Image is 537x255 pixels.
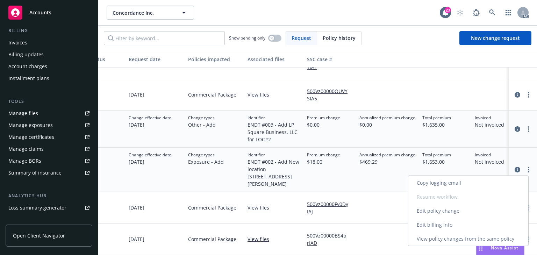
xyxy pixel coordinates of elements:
[188,204,236,211] span: Commercial Package
[248,121,301,143] span: ENDT #003 - Add LP Square Business, LLC for LOC#2
[6,120,92,131] a: Manage exposures
[359,158,415,165] span: $469.29
[6,108,92,119] a: Manage files
[6,202,92,213] a: Loss summary generator
[129,91,144,98] span: [DATE]
[129,115,171,121] span: Change effective date
[104,31,225,45] input: Filter by keyword...
[408,218,528,232] a: Edit billing info
[513,165,522,174] a: circleInformation
[292,34,311,42] span: Request
[513,91,522,99] a: circleInformation
[408,176,528,190] a: Copy logging email
[307,232,354,247] a: 500Vz00000BS4brIAD
[485,6,499,20] a: Search
[129,158,171,165] span: [DATE]
[307,158,340,165] span: $18.00
[6,37,92,48] a: Invoices
[475,158,504,165] span: Not invoiced
[8,167,62,178] div: Summary of insurance
[8,61,47,72] div: Account charges
[422,158,451,165] span: $1,653.00
[307,152,340,158] span: Premium change
[6,192,92,199] div: Analytics hub
[129,235,144,243] span: [DATE]
[8,49,44,60] div: Billing updates
[6,132,92,143] a: Manage certificates
[8,37,27,48] div: Invoices
[422,121,451,128] span: $1,635.00
[469,6,483,20] a: Report a Bug
[8,120,53,131] div: Manage exposures
[6,61,92,72] a: Account charges
[6,3,92,22] a: Accounts
[359,121,415,128] span: $0.00
[524,204,533,212] a: more
[248,235,275,243] a: View files
[359,115,415,121] span: Annualized premium change
[188,91,236,98] span: Commercial Package
[188,56,242,63] div: Policies impacted
[126,51,185,68] button: Request date
[248,91,275,98] a: View files
[453,6,467,20] a: Start snowing
[524,165,533,174] a: more
[524,235,533,243] a: more
[6,167,92,178] a: Summary of insurance
[6,73,92,84] a: Installment plans
[188,152,224,158] span: Change types
[6,27,92,34] div: Billing
[185,51,245,68] button: Policies impacted
[445,7,451,13] div: 23
[8,132,54,143] div: Manage certificates
[129,121,171,128] span: [DATE]
[129,56,182,63] div: Request date
[188,121,216,128] span: Other - Add
[475,115,504,121] span: Invoiced
[491,245,518,251] span: Nova Assist
[245,51,304,68] button: Associated files
[475,152,504,158] span: Invoiced
[113,9,173,16] span: Concordance Inc.
[8,108,38,119] div: Manage files
[229,35,265,41] span: Show pending only
[459,31,531,45] a: New change request
[6,155,92,167] a: Manage BORs
[323,34,356,42] span: Policy history
[248,152,301,158] span: Identifier
[6,143,92,155] a: Manage claims
[307,115,340,121] span: Premium change
[524,125,533,133] a: more
[307,121,340,128] span: $0.00
[359,152,415,158] span: Annualized premium change
[471,35,520,41] span: New change request
[476,241,524,255] button: Nova Assist
[307,56,354,63] div: SSC case #
[524,91,533,99] a: more
[513,125,522,133] a: circleInformation
[107,6,194,20] button: Concordance Inc.
[307,87,354,102] a: 500Vz00000OUVYSIA5
[422,152,451,158] span: Total premium
[6,98,92,105] div: Tools
[8,202,66,213] div: Loss summary generator
[248,204,275,211] a: View files
[8,143,44,155] div: Manage claims
[304,51,357,68] button: SSC case #
[129,152,171,158] span: Change effective date
[6,49,92,60] a: Billing updates
[422,115,451,121] span: Total premium
[8,155,41,167] div: Manage BORs
[475,121,504,128] span: Not invoiced
[501,6,515,20] a: Switch app
[13,232,65,239] span: Open Client Navigator
[129,204,144,211] span: [DATE]
[8,73,49,84] div: Installment plans
[307,200,354,215] a: 500Vz00000Fv0DyIAJ
[248,158,301,187] span: ENDT #002 - Add New location [STREET_ADDRESS][PERSON_NAME]
[188,235,236,243] span: Commercial Package
[408,204,528,218] a: Edit policy change
[248,115,301,121] span: Identifier
[188,115,216,121] span: Change types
